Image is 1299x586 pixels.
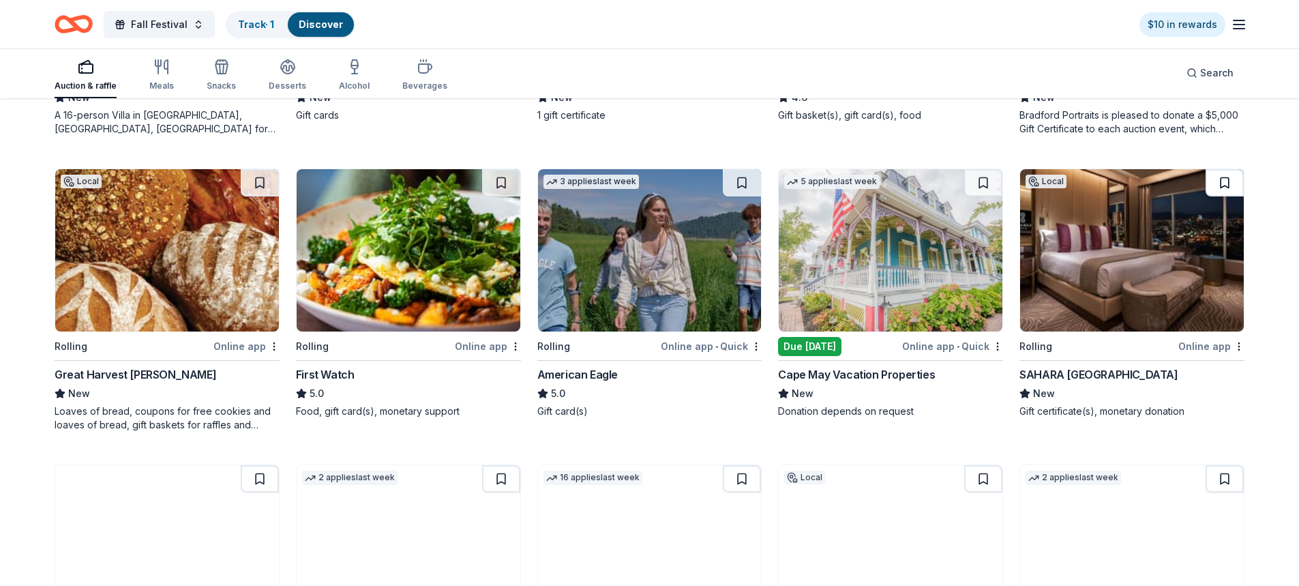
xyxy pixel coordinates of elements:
div: Auction & raffle [55,80,117,91]
img: Image for Great Harvest Henderson [55,169,279,332]
button: Fall Festival [104,11,215,38]
div: Gift cards [296,108,521,122]
button: Desserts [269,53,306,98]
div: SAHARA [GEOGRAPHIC_DATA] [1019,366,1178,383]
div: 1 gift certificate [537,108,762,122]
span: 5.0 [551,385,565,402]
a: Track· 1 [238,18,274,30]
div: Gift basket(s), gift card(s), food [778,108,1003,122]
div: Local [784,471,825,484]
button: Beverages [402,53,447,98]
div: A 16-person Villa in [GEOGRAPHIC_DATA], [GEOGRAPHIC_DATA], [GEOGRAPHIC_DATA] for 7days/6nights (R... [55,108,280,136]
div: Rolling [55,338,87,355]
span: • [715,341,718,352]
div: Loaves of bread, coupons for free cookies and loaves of bread, gift baskets for raffles and auctions [55,405,280,432]
button: Track· 1Discover [226,11,355,38]
a: Image for First WatchRollingOnline appFirst Watch5.0Food, gift card(s), monetary support [296,169,521,418]
div: Desserts [269,80,306,91]
div: Bradford Portraits is pleased to donate a $5,000 Gift Certificate to each auction event, which in... [1019,108,1244,136]
button: Meals [149,53,174,98]
div: Gift certificate(s), monetary donation [1019,405,1244,418]
div: Rolling [296,338,329,355]
a: Image for American Eagle3 applieslast weekRollingOnline app•QuickAmerican Eagle5.0Gift card(s) [537,169,762,418]
a: Image for SAHARA Las VegasLocalRollingOnline appSAHARA [GEOGRAPHIC_DATA]NewGift certificate(s), m... [1019,169,1244,418]
div: 2 applies last week [302,471,398,485]
div: Great Harvest [PERSON_NAME] [55,366,216,383]
div: First Watch [296,366,355,383]
span: New [792,385,813,402]
div: Online app [213,338,280,355]
div: 5 applies last week [784,175,880,189]
span: • [957,341,959,352]
div: Local [1026,175,1066,188]
div: Alcohol [339,80,370,91]
button: Auction & raffle [55,53,117,98]
div: Cape May Vacation Properties [778,366,935,383]
div: Due [DATE] [778,337,841,356]
span: New [1033,385,1055,402]
a: $10 in rewards [1139,12,1225,37]
span: Fall Festival [131,16,188,33]
div: 2 applies last week [1026,471,1121,485]
div: Local [61,175,102,188]
div: Rolling [537,338,570,355]
span: 5.0 [310,385,324,402]
a: Home [55,8,93,40]
span: Search [1200,65,1234,81]
div: Online app [1178,338,1244,355]
button: Search [1176,59,1244,87]
div: Snacks [207,80,236,91]
div: Online app Quick [902,338,1003,355]
span: New [68,385,90,402]
img: Image for First Watch [297,169,520,332]
a: Image for Cape May Vacation Properties5 applieslast weekDue [DATE]Online app•QuickCape May Vacati... [778,169,1003,418]
img: Image for Cape May Vacation Properties [779,169,1002,332]
div: Donation depends on request [778,405,1003,418]
div: Rolling [1019,338,1052,355]
div: 16 applies last week [543,471,642,485]
div: Gift card(s) [537,405,762,418]
div: American Eagle [537,366,618,383]
button: Snacks [207,53,236,98]
a: Discover [299,18,343,30]
div: Meals [149,80,174,91]
button: Alcohol [339,53,370,98]
div: 3 applies last week [543,175,639,189]
div: Food, gift card(s), monetary support [296,405,521,418]
div: Online app Quick [661,338,762,355]
img: Image for SAHARA Las Vegas [1020,169,1244,332]
div: Beverages [402,80,447,91]
div: Online app [455,338,521,355]
img: Image for American Eagle [538,169,762,332]
a: Image for Great Harvest HendersonLocalRollingOnline appGreat Harvest [PERSON_NAME]NewLoaves of br... [55,169,280,432]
